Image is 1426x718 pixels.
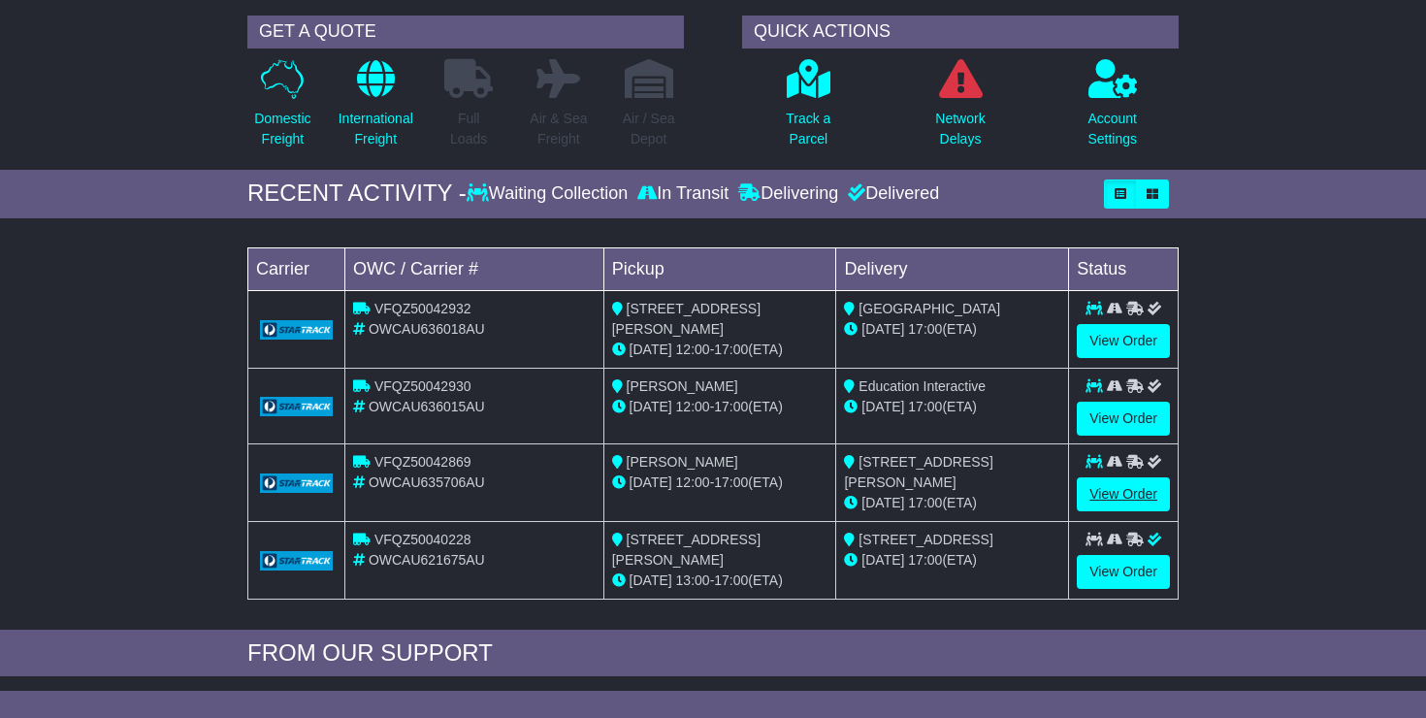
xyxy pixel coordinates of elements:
[247,16,684,49] div: GET A QUOTE
[248,247,345,290] td: Carrier
[844,397,1060,417] div: (ETA)
[733,183,843,205] div: Delivering
[934,58,986,160] a: NetworkDelays
[612,340,828,360] div: - (ETA)
[844,319,1060,340] div: (ETA)
[861,552,904,568] span: [DATE]
[339,109,413,149] p: International Freight
[374,454,471,470] span: VFQZ50042869
[260,320,333,340] img: GetCarrierServiceLogo
[844,550,1060,571] div: (ETA)
[374,301,471,316] span: VFQZ50042932
[247,179,467,208] div: RECENT ACTIVITY -
[714,342,748,357] span: 17:00
[935,109,985,149] p: Network Delays
[676,342,710,357] span: 12:00
[861,495,904,510] span: [DATE]
[260,473,333,493] img: GetCarrierServiceLogo
[1087,109,1137,149] p: Account Settings
[630,572,672,588] span: [DATE]
[861,399,904,414] span: [DATE]
[859,301,1000,316] span: [GEOGRAPHIC_DATA]
[612,532,761,568] span: [STREET_ADDRESS][PERSON_NAME]
[612,473,828,493] div: - (ETA)
[714,572,748,588] span: 17:00
[612,571,828,591] div: - (ETA)
[623,109,675,149] p: Air / Sea Depot
[632,183,733,205] div: In Transit
[247,639,1179,668] div: FROM OUR SUPPORT
[627,378,738,394] span: [PERSON_NAME]
[1077,555,1170,589] a: View Order
[612,397,828,417] div: - (ETA)
[785,58,831,160] a: Track aParcel
[1086,58,1138,160] a: AccountSettings
[859,378,986,394] span: Education Interactive
[253,58,311,160] a: DomesticFreight
[836,247,1069,290] td: Delivery
[908,321,942,337] span: 17:00
[627,454,738,470] span: [PERSON_NAME]
[676,572,710,588] span: 13:00
[1077,477,1170,511] a: View Order
[612,301,761,337] span: [STREET_ADDRESS][PERSON_NAME]
[630,399,672,414] span: [DATE]
[374,532,471,547] span: VFQZ50040228
[369,321,485,337] span: OWCAU636018AU
[786,109,830,149] p: Track a Parcel
[742,16,1179,49] div: QUICK ACTIONS
[843,183,939,205] div: Delivered
[254,109,310,149] p: Domestic Freight
[908,552,942,568] span: 17:00
[844,493,1060,513] div: (ETA)
[714,399,748,414] span: 17:00
[630,342,672,357] span: [DATE]
[908,399,942,414] span: 17:00
[676,399,710,414] span: 12:00
[676,474,710,490] span: 12:00
[260,551,333,571] img: GetCarrierServiceLogo
[369,399,485,414] span: OWCAU636015AU
[444,109,493,149] p: Full Loads
[345,247,604,290] td: OWC / Carrier #
[467,183,632,205] div: Waiting Collection
[369,552,485,568] span: OWCAU621675AU
[859,532,992,547] span: [STREET_ADDRESS]
[374,378,471,394] span: VFQZ50042930
[630,474,672,490] span: [DATE]
[260,397,333,416] img: GetCarrierServiceLogo
[338,58,414,160] a: InternationalFreight
[1069,247,1179,290] td: Status
[908,495,942,510] span: 17:00
[369,474,485,490] span: OWCAU635706AU
[603,247,836,290] td: Pickup
[1077,402,1170,436] a: View Order
[1077,324,1170,358] a: View Order
[530,109,587,149] p: Air & Sea Freight
[861,321,904,337] span: [DATE]
[844,454,992,490] span: [STREET_ADDRESS][PERSON_NAME]
[714,474,748,490] span: 17:00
